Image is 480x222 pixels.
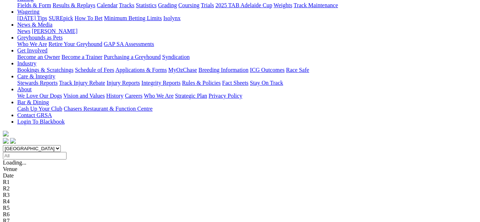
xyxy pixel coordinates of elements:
div: R3 [3,192,477,198]
a: Results & Replays [52,2,95,8]
a: Statistics [136,2,157,8]
span: Loading... [3,159,26,166]
a: Breeding Information [198,67,248,73]
a: News [17,28,30,34]
a: Calendar [97,2,118,8]
img: twitter.svg [10,138,16,144]
a: Fact Sheets [222,80,248,86]
a: Industry [17,60,36,66]
div: Bar & Dining [17,106,477,112]
a: We Love Our Dogs [17,93,62,99]
a: Track Injury Rebate [59,80,105,86]
a: Schedule of Fees [75,67,114,73]
div: Racing [17,2,477,9]
a: Applications & Forms [115,67,167,73]
div: R2 [3,185,477,192]
a: Bar & Dining [17,99,49,105]
a: Stay On Track [250,80,283,86]
a: Care & Integrity [17,73,55,79]
a: Injury Reports [106,80,140,86]
a: Minimum Betting Limits [104,15,162,21]
a: GAP SA Assessments [104,41,154,47]
a: Retire Your Greyhound [49,41,102,47]
div: Wagering [17,15,477,22]
a: Track Maintenance [294,2,338,8]
img: facebook.svg [3,138,9,144]
a: Who We Are [144,93,174,99]
a: [PERSON_NAME] [32,28,77,34]
div: Venue [3,166,477,172]
a: Isolynx [163,15,180,21]
a: History [106,93,123,99]
a: 2025 TAB Adelaide Cup [215,2,272,8]
div: Care & Integrity [17,80,477,86]
a: Become an Owner [17,54,60,60]
a: Careers [125,93,142,99]
a: Syndication [162,54,189,60]
a: Greyhounds as Pets [17,34,63,41]
div: Greyhounds as Pets [17,41,477,47]
a: Rules & Policies [182,80,221,86]
img: logo-grsa-white.png [3,131,9,137]
div: R1 [3,179,477,185]
a: [DATE] Tips [17,15,47,21]
a: About [17,86,32,92]
a: Wagering [17,9,40,15]
a: Integrity Reports [141,80,180,86]
a: How To Bet [75,15,103,21]
a: Login To Blackbook [17,119,65,125]
a: Race Safe [286,67,309,73]
a: Coursing [178,2,200,8]
a: Cash Up Your Club [17,106,62,112]
a: Fields & Form [17,2,51,8]
a: Stewards Reports [17,80,58,86]
div: News & Media [17,28,477,34]
a: News & Media [17,22,52,28]
a: Get Involved [17,47,47,54]
div: About [17,93,477,99]
a: ICG Outcomes [250,67,284,73]
a: Become a Trainer [61,54,102,60]
div: Industry [17,67,477,73]
div: Get Involved [17,54,477,60]
a: MyOzChase [168,67,197,73]
div: R4 [3,198,477,205]
a: Trials [201,2,214,8]
a: Chasers Restaurant & Function Centre [64,106,152,112]
a: Vision and Values [63,93,105,99]
a: Purchasing a Greyhound [104,54,161,60]
a: SUREpick [49,15,73,21]
a: Tracks [119,2,134,8]
a: Contact GRSA [17,112,52,118]
input: Select date [3,152,67,159]
div: Date [3,172,477,179]
a: Who We Are [17,41,47,47]
a: Grading [158,2,177,8]
a: Privacy Policy [209,93,242,99]
a: Strategic Plan [175,93,207,99]
div: R6 [3,211,477,218]
div: R5 [3,205,477,211]
a: Weights [274,2,292,8]
a: Bookings & Scratchings [17,67,73,73]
